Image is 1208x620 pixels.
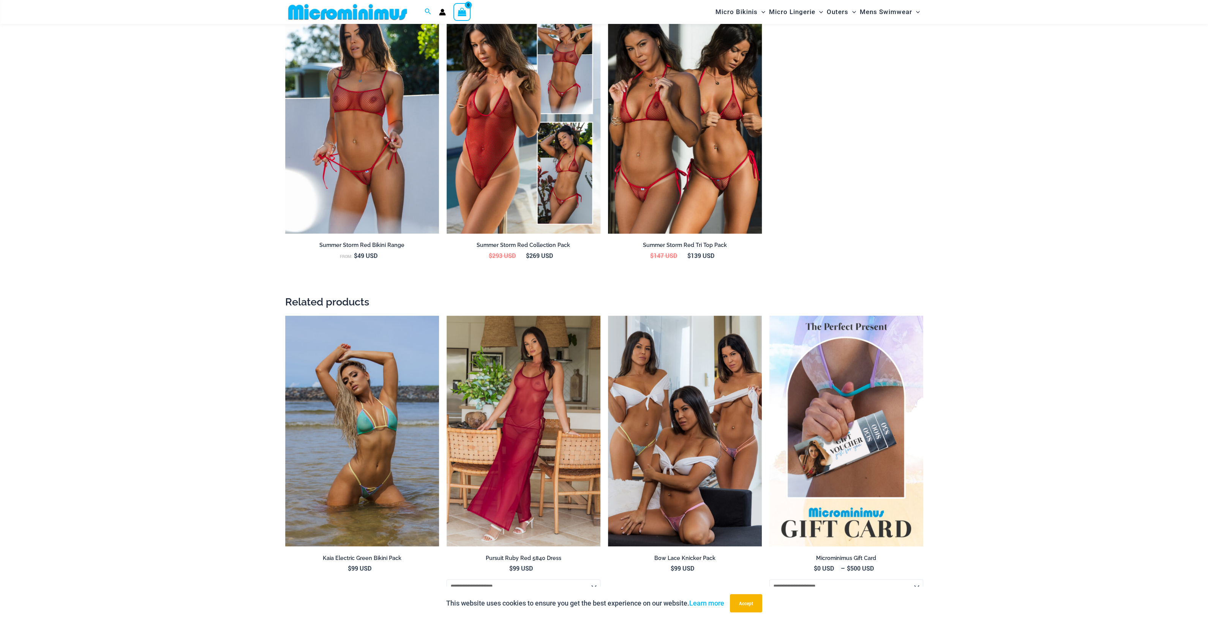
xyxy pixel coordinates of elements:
[825,2,858,22] a: OutersMenu ToggleMenu Toggle
[608,316,762,547] a: Bow Lace Knicker PackBow Lace Mint Multi 601 Thong 03Bow Lace Mint Multi 601 Thong 03
[447,242,600,249] h2: Summer Storm Red Collection Pack
[489,251,516,259] bdi: 293 USD
[758,2,765,22] span: Menu Toggle
[730,594,762,612] button: Accept
[847,564,850,572] span: $
[814,564,834,572] bdi: 0 USD
[509,564,533,572] bdi: 99 USD
[650,251,677,259] bdi: 147 USD
[608,316,762,547] img: Bow Lace Knicker Pack
[769,564,923,573] span: –
[912,2,920,22] span: Menu Toggle
[714,2,767,22] a: Micro BikinisMenu ToggleMenu Toggle
[447,555,600,562] h2: Pursuit Ruby Red 5840 Dress
[815,2,823,22] span: Menu Toggle
[285,295,923,308] h2: Related products
[827,2,848,22] span: Outers
[285,555,439,565] a: Kaia Electric Green Bikini Pack
[285,555,439,562] h2: Kaia Electric Green Bikini Pack
[509,564,513,572] span: $
[858,2,922,22] a: Mens SwimwearMenu ToggleMenu Toggle
[608,3,762,234] a: Summer Storm Red Tri Top Pack FSummer Storm Red Tri Top Pack BSummer Storm Red Tri Top Pack B
[769,555,923,565] a: Microminimus Gift Card
[814,564,817,572] span: $
[453,3,471,21] a: View Shopping Cart, empty
[354,251,357,259] span: $
[489,251,492,259] span: $
[447,242,600,251] a: Summer Storm Red Collection Pack
[848,2,856,22] span: Menu Toggle
[447,316,600,547] a: Pursuit Ruby Red 5840 Dress 02Pursuit Ruby Red 5840 Dress 03Pursuit Ruby Red 5840 Dress 03
[285,242,439,251] a: Summer Storm Red Bikini Range
[285,316,439,547] a: Kaia Electric Green 305 Top 445 Thong 04Kaia Electric Green 305 Top 445 Thong 05Kaia Electric Gre...
[715,2,758,22] span: Micro Bikinis
[447,555,600,565] a: Pursuit Ruby Red 5840 Dress
[425,7,431,17] a: Search icon link
[340,254,352,259] span: From:
[608,242,762,249] h2: Summer Storm Red Tri Top Pack
[769,316,923,547] img: Featured Gift Card
[447,3,600,234] a: Summer Storm Red Collection Pack FSummer Storm Red Collection Pack BSummer Storm Red Collection P...
[285,242,439,249] h2: Summer Storm Red Bikini Range
[285,3,439,234] img: Summer Storm Red 332 Crop Top 449 Thong 02
[671,564,674,572] span: $
[526,251,553,259] bdi: 269 USD
[447,316,600,547] img: Pursuit Ruby Red 5840 Dress 02
[767,2,825,22] a: Micro LingerieMenu ToggleMenu Toggle
[285,3,410,21] img: MM SHOP LOGO FLAT
[712,1,923,23] nav: Site Navigation
[526,251,529,259] span: $
[860,2,912,22] span: Mens Swimwear
[447,3,600,234] img: Summer Storm Red Collection Pack B
[608,242,762,251] a: Summer Storm Red Tri Top Pack
[687,251,714,259] bdi: 139 USD
[847,564,874,572] bdi: 500 USD
[285,3,439,234] a: Summer Storm Red 332 Crop Top 449 Thong 02Summer Storm Red 332 Crop Top 449 Thong 03Summer Storm ...
[348,564,371,572] bdi: 99 USD
[354,251,377,259] bdi: 49 USD
[348,564,351,572] span: $
[671,564,694,572] bdi: 99 USD
[608,555,762,565] a: Bow Lace Knicker Pack
[769,555,923,562] h2: Microminimus Gift Card
[285,316,439,547] img: Kaia Electric Green 305 Top 445 Thong 04
[608,555,762,562] h2: Bow Lace Knicker Pack
[650,251,654,259] span: $
[689,599,724,607] a: Learn more
[769,2,815,22] span: Micro Lingerie
[439,9,446,16] a: Account icon link
[608,3,762,234] img: Summer Storm Red Tri Top Pack F
[446,598,724,609] p: This website uses cookies to ensure you get the best experience on our website.
[687,251,691,259] span: $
